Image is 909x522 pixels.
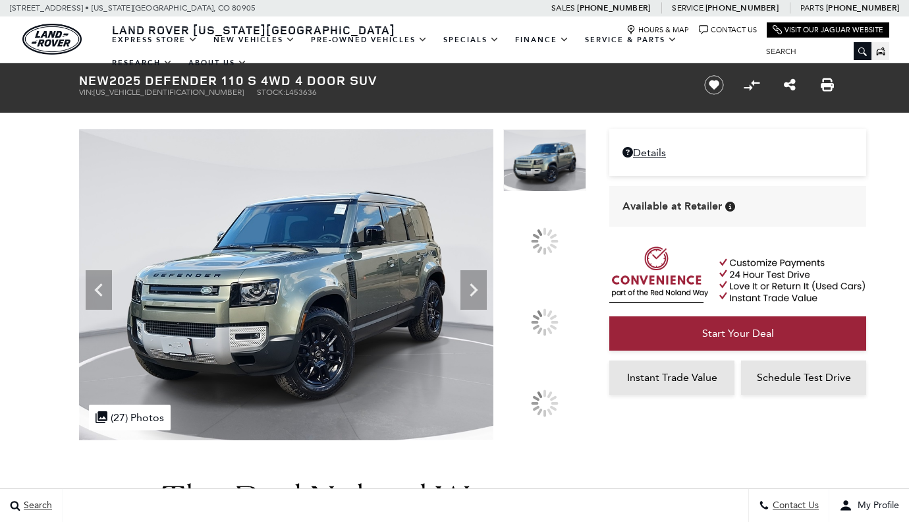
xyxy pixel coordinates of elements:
[725,202,735,212] div: Vehicle is in stock and ready for immediate delivery. Due to demand, availability is subject to c...
[700,74,729,96] button: Save vehicle
[800,3,824,13] span: Parts
[10,3,256,13] a: [STREET_ADDRESS] • [US_STATE][GEOGRAPHIC_DATA], CO 80905
[626,25,689,35] a: Hours & Map
[22,24,82,55] img: Land Rover
[303,28,435,51] a: Pre-Owned Vehicles
[702,327,774,339] span: Start Your Deal
[507,28,577,51] a: Finance
[180,51,255,74] a: About Us
[104,51,180,74] a: Research
[104,28,756,74] nav: Main Navigation
[79,71,109,89] strong: New
[551,3,575,13] span: Sales
[257,88,285,97] span: Stock:
[699,25,757,35] a: Contact Us
[79,73,682,88] h1: 2025 Defender 110 S 4WD 4 Door SUV
[773,25,883,35] a: Visit Our Jaguar Website
[826,3,899,13] a: [PHONE_NUMBER]
[672,3,703,13] span: Service
[821,77,834,93] a: Print this New 2025 Defender 110 S 4WD 4 Door SUV
[769,500,819,511] span: Contact Us
[206,28,303,51] a: New Vehicles
[79,88,94,97] span: VIN:
[503,129,586,192] img: New 2025 Pangea Green Land Rover S image 1
[784,77,796,93] a: Share this New 2025 Defender 110 S 4WD 4 Door SUV
[757,371,851,384] span: Schedule Test Drive
[577,3,650,13] a: [PHONE_NUMBER]
[20,500,52,511] span: Search
[435,28,507,51] a: Specials
[742,75,761,95] button: Compare vehicle
[705,3,779,13] a: [PHONE_NUMBER]
[89,405,171,430] div: (27) Photos
[627,371,717,384] span: Instant Trade Value
[622,146,853,159] a: Details
[829,489,909,522] button: user-profile-menu
[79,129,493,440] img: New 2025 Pangea Green Land Rover S image 1
[609,361,734,395] a: Instant Trade Value
[756,43,871,59] input: Search
[104,28,206,51] a: EXPRESS STORE
[22,24,82,55] a: land-rover
[577,28,685,51] a: Service & Parts
[622,199,722,214] span: Available at Retailer
[94,88,244,97] span: [US_VEHICLE_IDENTIFICATION_NUMBER]
[741,361,866,395] a: Schedule Test Drive
[285,88,317,97] span: L453636
[852,500,899,511] span: My Profile
[112,22,395,38] span: Land Rover [US_STATE][GEOGRAPHIC_DATA]
[104,22,403,38] a: Land Rover [US_STATE][GEOGRAPHIC_DATA]
[609,316,866,351] a: Start Your Deal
